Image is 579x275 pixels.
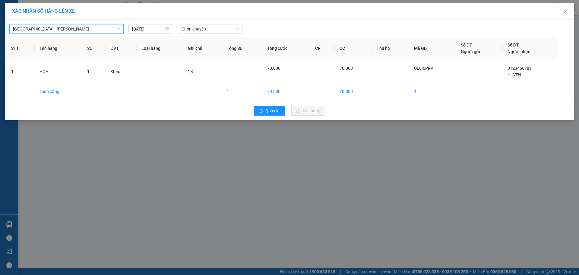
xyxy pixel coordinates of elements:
[409,83,456,100] td: 1
[183,37,222,60] th: Ghi chú
[563,9,568,14] span: close
[6,60,35,83] td: 1
[137,37,183,60] th: Loại hàng
[12,8,75,14] span: XÁC NHẬN SỐ HÀNG LÊN XE
[106,37,137,60] th: ĐVT
[13,24,120,34] span: Hà Nội - Quảng Bình
[262,37,311,60] th: Tổng cước
[291,106,325,116] button: uploadLên hàng
[508,49,530,54] span: Người nhận
[508,72,521,77] span: HUYỀN
[6,37,35,60] th: STT
[188,69,193,74] span: 1B
[409,37,456,60] th: Mã GD
[222,37,262,60] th: Tổng SL
[265,107,280,114] span: Quay lại
[262,83,311,100] td: 70.000
[259,109,263,114] span: rollback
[35,37,82,60] th: Tên hàng
[310,37,335,60] th: CR
[414,66,433,71] span: UL6I6PRV
[461,43,472,47] span: Số ĐT
[182,24,239,34] span: Chọn chuyến
[340,66,353,71] span: 70.000
[35,60,82,83] td: HOA
[335,37,372,60] th: CC
[508,66,532,71] span: 0123456789
[132,26,164,32] input: 11/08/2025
[106,60,137,83] td: Khác
[508,43,519,47] span: Số ĐT
[335,83,372,100] td: 70.000
[82,37,106,60] th: SL
[227,66,229,71] span: 1
[87,69,90,74] span: 1
[557,3,574,20] button: Close
[222,83,262,100] td: 1
[254,106,285,116] button: rollbackQuay lại
[461,49,480,54] span: Người gửi
[372,37,409,60] th: Thu hộ
[267,66,280,71] span: 70.000
[35,83,82,100] td: Tổng cộng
